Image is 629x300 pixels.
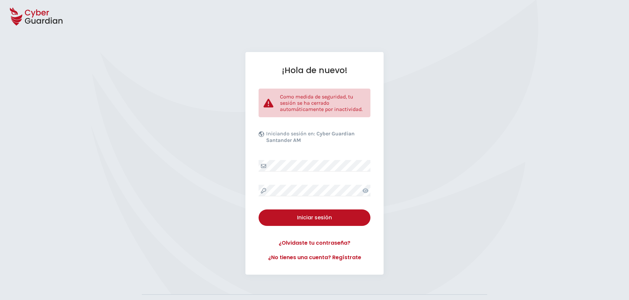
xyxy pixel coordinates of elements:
div: Iniciar sesión [264,214,365,222]
a: ¿Olvidaste tu contraseña? [259,239,370,247]
h1: ¡Hola de nuevo! [259,65,370,75]
b: Cyber Guardian Santander AM [266,130,355,143]
button: Iniciar sesión [259,209,370,226]
p: Iniciando sesión en: [266,130,369,147]
a: ¿No tienes una cuenta? Regístrate [259,254,370,261]
p: Como medida de seguridad, tu sesión se ha cerrado automáticamente por inactividad. [280,94,365,112]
